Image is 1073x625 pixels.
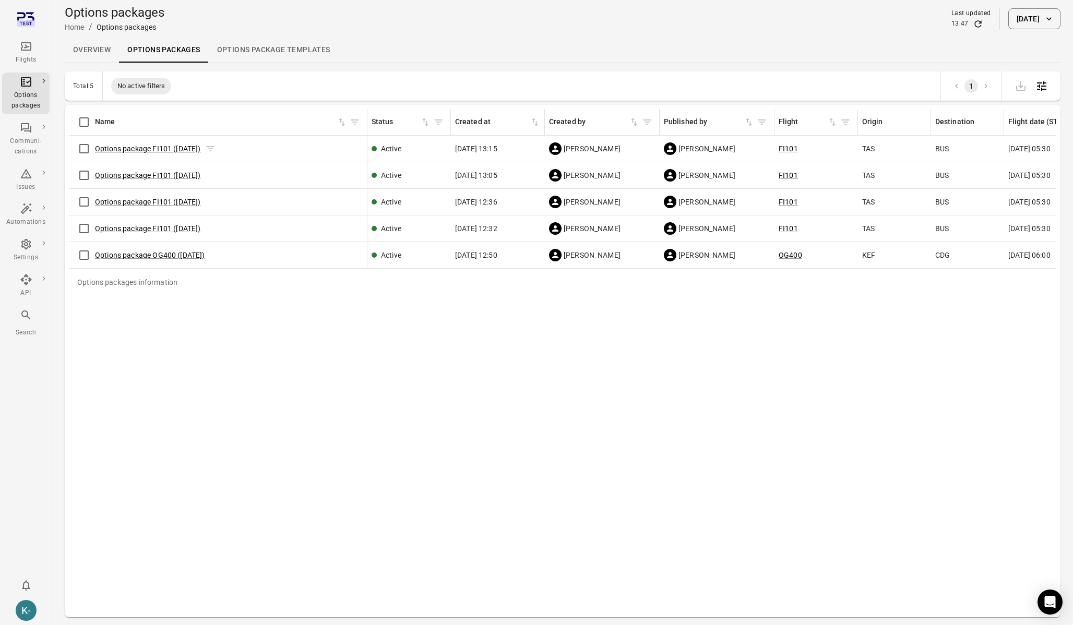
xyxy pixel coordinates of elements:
[431,114,446,130] button: Filter by status
[1008,197,1051,207] span: [DATE] 05:30
[2,306,50,341] button: Search
[564,170,621,181] span: [PERSON_NAME]
[6,182,45,193] div: Issues
[381,250,401,260] div: Active
[779,116,838,128] div: Sort by flight date (STD) in ascending order
[1038,590,1063,615] div: Open Intercom Messenger
[935,197,949,207] span: BUS
[2,118,50,160] a: Communi-cations
[678,170,735,181] span: [PERSON_NAME]
[639,114,655,130] button: Filter by created by
[549,116,639,128] span: Created by
[73,82,94,90] div: Total 5
[564,197,621,207] span: [PERSON_NAME]
[209,38,339,63] a: Options package Templates
[2,270,50,302] a: API
[381,170,401,181] div: Active
[65,4,164,21] h1: Options packages
[935,170,949,181] span: BUS
[664,116,744,128] div: Published by
[95,251,205,259] a: Options package OG400 ([DATE])
[65,38,1060,63] div: Local navigation
[779,198,798,206] a: FI101
[664,116,754,128] div: Sort by published by in ascending order
[2,199,50,231] a: Automations
[973,19,983,29] button: Refresh data
[1031,76,1052,97] button: Open table configuration
[935,116,999,128] div: Destination
[779,116,827,128] div: Flight
[678,223,735,234] span: [PERSON_NAME]
[381,197,401,207] div: Active
[95,224,201,233] a: Options package FI101 ([DATE])
[372,116,431,128] span: Status
[372,116,420,128] div: Status
[16,600,37,621] div: K-
[951,19,969,29] div: 13:47
[1010,80,1031,90] span: Please make a selection to export
[862,197,875,207] span: TAS
[779,251,802,259] a: OG400
[6,217,45,227] div: Automations
[1008,143,1051,154] span: [DATE] 05:30
[678,143,735,154] span: [PERSON_NAME]
[95,116,337,128] div: Name
[111,81,172,91] span: No active filters
[1008,170,1051,181] span: [DATE] 05:30
[381,223,401,234] div: Active
[862,250,875,260] span: KEF
[779,171,798,179] a: FI101
[549,116,639,128] div: Sort by created by in ascending order
[678,250,735,260] span: [PERSON_NAME]
[11,596,41,625] button: Kristinn - avilabs
[862,116,926,128] div: Origin
[347,114,363,130] button: Filter by name
[754,114,770,130] button: Filter by published by
[6,55,45,65] div: Flights
[455,116,530,128] div: Created at
[89,21,92,33] li: /
[564,250,621,260] span: [PERSON_NAME]
[97,22,156,32] div: Options packages
[455,223,497,234] span: [DATE] 12:32
[664,116,754,128] span: Published by
[779,145,798,153] a: FI101
[564,223,621,234] span: [PERSON_NAME]
[1008,116,1072,128] div: Flight date (STD)
[65,23,85,31] a: Home
[6,328,45,338] div: Search
[6,253,45,263] div: Settings
[119,38,208,63] a: Options packages
[862,143,875,154] span: TAS
[2,164,50,196] a: Issues
[2,37,50,68] a: Flights
[95,171,201,179] a: Options package FI101 ([DATE])
[372,116,431,128] div: Sort by status in ascending order
[1008,223,1051,234] span: [DATE] 05:30
[455,170,497,181] span: [DATE] 13:05
[455,116,540,128] span: Created at
[935,250,950,260] span: CDG
[69,269,186,296] div: Options packages information
[16,575,37,596] button: Notifications
[2,235,50,266] a: Settings
[862,223,875,234] span: TAS
[838,114,853,130] span: Filter by flight
[95,145,201,153] a: Options package FI101 ([DATE])
[1008,250,1051,260] span: [DATE] 06:00
[455,197,497,207] span: [DATE] 12:36
[951,8,991,19] div: Last updated
[381,143,401,154] div: Active
[935,143,949,154] span: BUS
[95,198,201,206] a: Options package FI101 ([DATE])
[2,73,50,114] a: Options packages
[935,223,949,234] span: BUS
[6,90,45,111] div: Options packages
[455,250,497,260] span: [DATE] 12:50
[455,116,540,128] div: Sort by created at in ascending order
[564,143,621,154] span: [PERSON_NAME]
